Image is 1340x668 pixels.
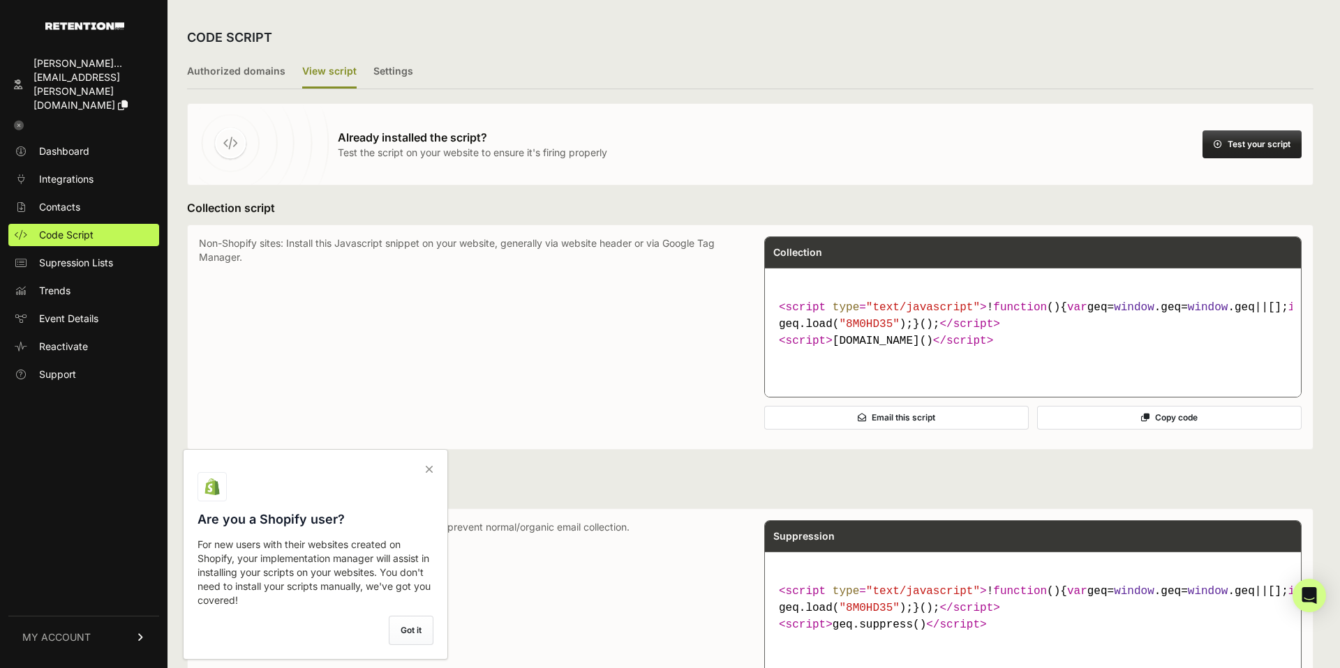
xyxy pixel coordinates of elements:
[199,236,736,438] p: Non-Shopify sites: Install this Javascript snippet on your website, generally via website header ...
[8,280,159,302] a: Trends
[187,199,1313,216] h3: Collection script
[779,301,987,314] span: < = >
[39,312,98,326] span: Event Details
[198,510,433,529] h3: Are you a Shopify user?
[39,172,94,186] span: Integrations
[39,228,94,242] span: Code Script
[8,140,159,162] a: Dashboard
[993,301,1060,314] span: ( )
[773,294,1293,355] code: [DOMAIN_NAME]()
[338,146,607,160] p: Test the script on your website to ensure it's firing properly
[939,318,999,331] span: </ >
[786,301,826,314] span: script
[8,363,159,386] a: Support
[33,71,120,111] span: [EMAIL_ADDRESS][PERSON_NAME][DOMAIN_NAME]
[22,630,91,644] span: MY ACCOUNT
[33,56,154,70] div: [PERSON_NAME]...
[302,56,357,89] label: View script
[8,616,159,658] a: MY ACCOUNT
[765,521,1301,552] div: Suppression
[389,616,433,645] label: Got it
[39,200,80,214] span: Contacts
[8,252,159,274] a: Supression Lists
[204,478,221,495] img: Shopify
[1203,130,1302,158] button: Test your script
[779,618,833,631] span: < >
[839,318,899,331] span: "8M0HD35"
[779,335,833,347] span: < >
[773,577,1293,639] code: geq.suppress()
[8,52,159,116] a: [PERSON_NAME]... [EMAIL_ADDRESS][PERSON_NAME][DOMAIN_NAME]
[926,618,986,631] span: </ >
[39,144,89,158] span: Dashboard
[39,340,88,354] span: Reactivate
[953,602,994,614] span: script
[187,56,285,89] label: Authorized domains
[45,22,124,30] img: Retention.com
[866,301,980,314] span: "text/javascript"
[833,585,859,598] span: type
[1114,301,1154,314] span: window
[1288,301,1302,314] span: if
[953,318,994,331] span: script
[1114,585,1154,598] span: window
[939,602,999,614] span: </ >
[8,168,159,190] a: Integrations
[993,301,1047,314] span: function
[833,301,859,314] span: type
[939,618,980,631] span: script
[764,406,1029,430] button: Email this script
[779,585,987,598] span: < = >
[187,28,272,47] h2: CODE SCRIPT
[338,129,607,146] h3: Already installed the script?
[786,618,826,631] span: script
[8,308,159,330] a: Event Details
[8,335,159,358] a: Reactivate
[765,237,1301,268] div: Collection
[993,585,1047,598] span: function
[993,585,1060,598] span: ( )
[187,483,1313,500] h3: Suppression script
[1067,585,1087,598] span: var
[39,367,76,381] span: Support
[946,335,987,347] span: script
[1067,301,1087,314] span: var
[1188,585,1228,598] span: window
[1288,585,1302,598] span: if
[8,196,159,218] a: Contacts
[866,585,980,598] span: "text/javascript"
[39,284,70,298] span: Trends
[8,224,159,246] a: Code Script
[1188,301,1228,314] span: window
[1293,579,1326,612] div: Open Intercom Messenger
[933,335,993,347] span: </ >
[373,56,413,89] label: Settings
[786,585,826,598] span: script
[198,538,433,607] p: For new users with their websites created on Shopify, your implementation manager will assist in ...
[839,602,899,614] span: "8M0HD35"
[1037,406,1302,430] button: Copy code
[39,256,113,270] span: Supression Lists
[786,335,826,347] span: script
